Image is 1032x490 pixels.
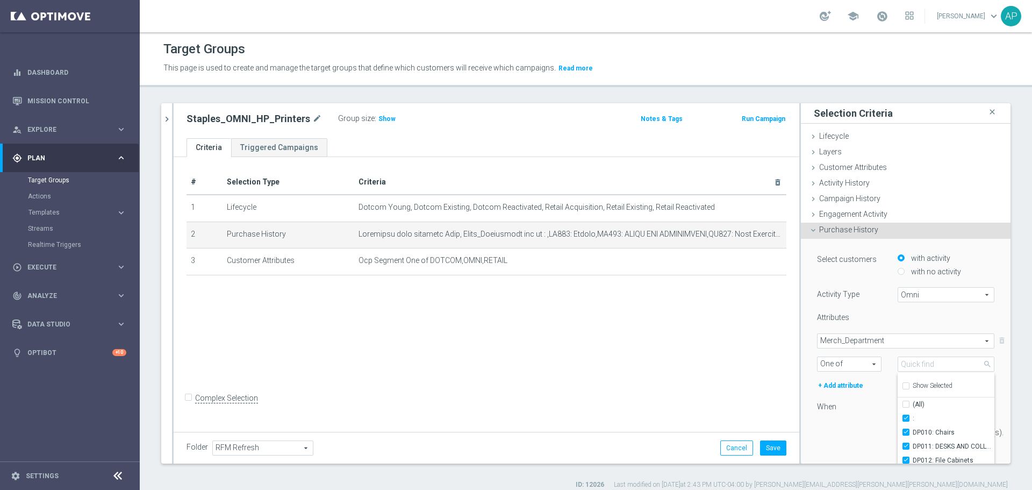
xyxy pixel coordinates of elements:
th: # [187,170,223,195]
i: keyboard_arrow_right [116,319,126,329]
i: person_search [12,125,22,134]
span: search [983,360,992,368]
button: Templates keyboard_arrow_right [28,208,127,217]
input: Quick find [898,357,994,372]
span: keyboard_arrow_down [988,10,1000,22]
button: chevron_right [161,103,172,135]
a: Optibot [27,338,112,367]
i: chevron_right [162,114,172,124]
div: Analyze [12,291,116,301]
span: school [847,10,859,22]
i: keyboard_arrow_right [116,124,126,134]
span: Engagement Activity [819,210,887,218]
button: Mission Control [12,97,127,105]
span: This page is used to create and manage the target groups that define which customers will receive... [163,63,556,72]
label: with activity [908,253,950,263]
span: Analyze [27,293,116,299]
a: Settings [26,473,59,479]
a: Realtime Triggers [28,240,112,249]
span: Loremipsu dolo sitametc Adip, Elits_Doeiusmodt inc ut : ,LA883: Etdolo,MA493: ALIQU ENI ADMINIMVE... [359,230,782,239]
span: : [913,414,994,423]
div: track_changes Analyze keyboard_arrow_right [12,292,127,300]
label: When [817,402,836,411]
span: Activity History [819,179,870,187]
button: Notes & Tags [640,113,684,125]
span: Campaign History [819,194,880,203]
a: Streams [28,224,112,233]
button: Save [760,441,786,456]
td: Customer Attributes [223,248,355,275]
div: Realtime Triggers [28,237,139,253]
i: equalizer [12,68,22,77]
div: Templates [28,204,139,221]
a: Dashboard [27,58,126,87]
span: Show [378,115,396,123]
label: Select customers [817,254,877,264]
span: DP010: Chairs [913,428,994,437]
span: Ocp Segment One of DOTCOM,OMNI,RETAIL [359,256,507,265]
label: ID: 12026 [576,480,604,489]
td: Purchase History [223,222,355,248]
label: Last modified on [DATE] at 2:43 PM UTC-04:00 by [PERSON_NAME][EMAIL_ADDRESS][PERSON_NAME][PERSON_... [614,480,1008,489]
td: 1 [187,195,223,222]
div: gps_fixed Plan keyboard_arrow_right [12,154,127,162]
span: DP012: File Cabinets [913,456,994,465]
button: Run Campaign [741,113,786,125]
a: Triggered Campaigns [231,138,327,157]
h1: Target Groups [163,41,245,57]
div: Mission Control [12,87,126,115]
span: Customer Attributes [819,163,887,172]
div: Optibot [12,338,126,367]
label: Activity Type [817,289,859,299]
span: Show Selected [913,382,952,389]
i: keyboard_arrow_right [116,153,126,163]
th: Selection Type [223,170,355,195]
h2: Staples_OMNI_HP_Printers [187,112,310,125]
span: (All) [913,400,924,409]
a: Criteria [187,138,231,157]
div: Streams [28,221,139,237]
label: Attributes [817,313,849,322]
i: lightbulb [12,348,22,358]
h3: Selection Criteria [814,107,893,119]
div: Actions [28,188,139,204]
i: keyboard_arrow_right [116,262,126,272]
div: Data Studio [12,319,116,329]
span: Lifecycle [819,132,849,140]
a: Mission Control [27,87,126,115]
div: + Add attribute [817,380,864,392]
span: Dotcom Young, Dotcom Existing, Dotcom Reactivated, Retail Acquisition, Retail Existing, Retail Re... [359,203,715,212]
i: track_changes [12,291,22,301]
div: Plan [12,153,116,163]
span: Criteria [359,177,386,186]
button: play_circle_outline Execute keyboard_arrow_right [12,263,127,272]
div: Dashboard [12,58,126,87]
span: DP011: DESKS AND COLLECTIONS [913,442,994,451]
button: person_search Explore keyboard_arrow_right [12,125,127,134]
a: Actions [28,192,112,201]
i: close [987,105,998,119]
label: with no activity [908,267,961,276]
i: gps_fixed [12,153,22,163]
button: Cancel [720,441,753,456]
i: settings [11,471,20,481]
span: Execute [27,264,116,271]
div: Explore [12,125,116,134]
label: Folder [187,443,208,452]
label: Group size [338,114,375,123]
div: Target Groups [28,172,139,188]
i: keyboard_arrow_right [116,290,126,301]
i: delete_forever [773,178,782,187]
div: AP [1001,6,1021,26]
span: Data Studio [27,321,116,328]
label: : [375,114,376,123]
button: equalizer Dashboard [12,68,127,77]
button: Data Studio keyboard_arrow_right [12,320,127,329]
a: Target Groups [28,176,112,184]
div: +10 [112,349,126,356]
